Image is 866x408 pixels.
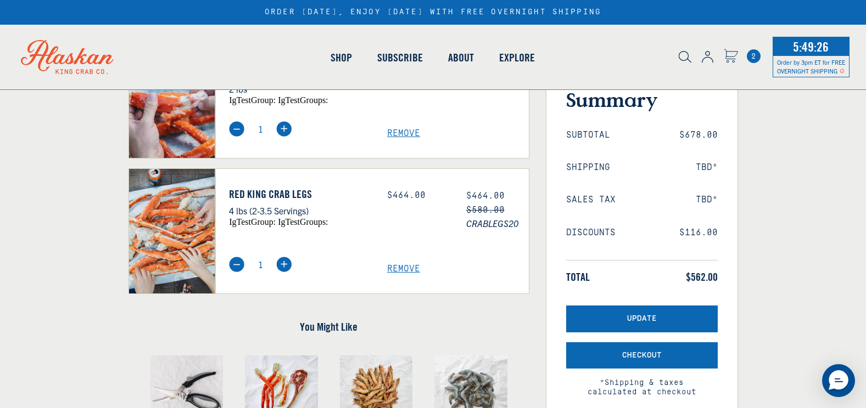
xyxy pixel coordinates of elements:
[566,305,718,332] button: Update
[265,8,601,17] div: ORDER [DATE], ENJOY [DATE] WITH FREE OVERNIGHT SHIPPING
[229,217,276,226] span: igTestGroup:
[276,257,292,272] img: plus
[777,58,845,75] span: Order by 3pm ET for FREE OVERNIGHT SHIPPING
[466,216,529,230] span: CRABLEGS20
[318,26,365,89] a: Shop
[128,320,529,333] h4: You Might Like
[724,49,738,65] a: Cart
[840,67,845,75] span: Shipping Notice Icon
[278,95,328,105] span: igTestGroups:
[747,49,761,63] span: 2
[387,128,529,139] a: Remove
[487,26,547,89] a: Explore
[627,314,657,324] span: Update
[129,169,215,293] img: Red King Crab Legs - 4 lbs (2-3.5 Servings)
[5,25,129,89] img: Alaskan King Crab Co. logo
[387,190,450,201] div: $464.00
[566,342,718,369] button: Checkout
[466,191,505,201] span: $464.00
[790,36,831,58] span: 5:49:26
[566,195,616,205] span: Sales Tax
[679,228,718,238] span: $116.00
[566,64,718,111] h3: Order Summary
[566,270,590,284] span: Total
[365,26,435,89] a: Subscribe
[747,49,761,63] a: Cart
[566,369,718,397] span: *Shipping & taxes calculated at checkout
[822,364,855,397] div: Messenger Dummy Widget
[686,270,718,284] span: $562.00
[129,49,215,157] img: King Crab Knuckles - 2 lbs
[679,51,691,63] img: search
[229,95,276,105] span: igTestGroup:
[229,257,244,272] img: minus
[702,51,713,63] img: account
[466,205,505,215] s: $580.00
[566,162,610,173] span: Shipping
[229,121,244,137] img: minus
[435,26,487,89] a: About
[387,264,529,274] a: Remove
[229,203,371,218] p: 4 lbs (2-3.5 Servings)
[278,217,328,226] span: igTestGroups:
[679,130,718,140] span: $678.00
[566,130,610,140] span: Subtotal
[622,351,662,360] span: Checkout
[276,121,292,137] img: plus
[229,188,371,201] a: Red King Crab Legs
[566,228,616,238] span: Discounts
